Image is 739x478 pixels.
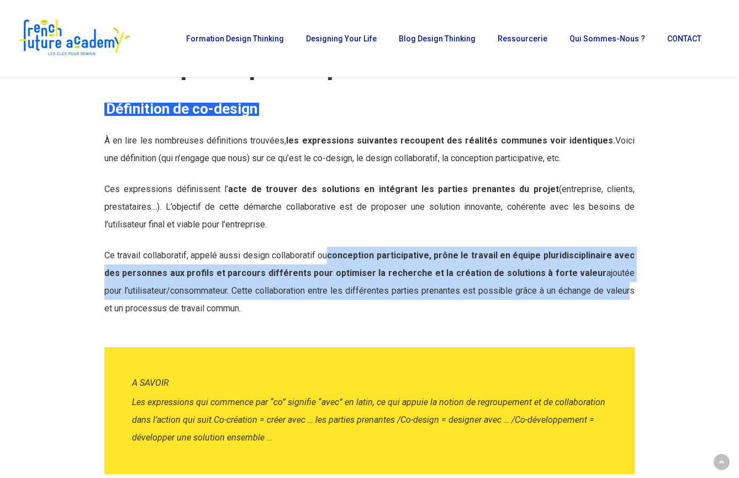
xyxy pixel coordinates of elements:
img: French Future Academy [15,17,132,61]
span: Qui sommes-nous ? [569,34,645,43]
span: Designing Your Life [306,34,377,43]
i: Co-développement = développer une solution ensemble … [132,415,594,443]
i: Co-design = designer avec … / [400,415,515,425]
strong: acte de trouver des solutions en intégrant les parties prenantes du projet [228,184,559,194]
span: À en lire les nombreuses définitions trouvées, Voici une définition (qui n’engage que nous) sur c... [104,135,635,163]
i: Les expressions qui commence par “co” signifie “avec” en latin, ce qui appuie la notion de regrou... [132,397,605,425]
strong: Co-design ? Conception participative ? [104,18,500,81]
a: Formation Design Thinking [181,35,289,43]
span: Ressourcerie [498,34,547,43]
span: CONTACT [667,34,701,43]
i: A SAVOIR [132,378,169,388]
i: Co-création = créer avec … les parties prenantes / [214,415,400,425]
a: Blog Design Thinking [393,35,481,43]
strong: les expressions suivantes recoupent des réalités communes voir identiques. [286,135,615,146]
strong: conception participative, prône le travail en équipe pluridisciplinaire avec des personnes aux pr... [104,250,635,278]
a: CONTACT [662,35,707,43]
a: Ressourcerie [492,35,553,43]
span: Blog Design Thinking [399,34,476,43]
span: Ce travail collaboratif, appelé aussi design collaboratif ou ajoutée pour l’utilisateur/consommat... [104,250,635,314]
span: Formation Design Thinking [186,34,284,43]
strong: Définition de co-design [106,100,257,117]
a: Qui sommes-nous ? [564,35,651,43]
a: Designing Your Life [300,35,382,43]
span: Ces expressions définissent l’ (entreprise, clients, prestataires…). L’objectif de cette démarche... [104,184,635,230]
